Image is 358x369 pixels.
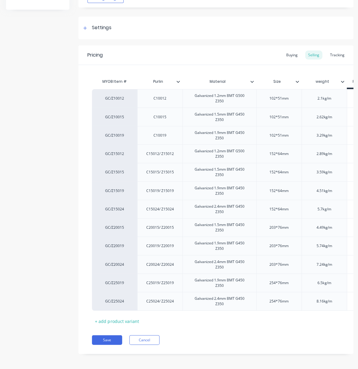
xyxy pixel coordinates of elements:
div: C20024/ Z20024 [141,259,178,267]
div: weight [300,74,342,89]
div: GC/Z25019 [98,279,131,284]
div: Settings [92,24,111,32]
div: Galvanized 1.9mm BMT G450 Z350 [184,275,253,288]
div: 6.5kg/m [308,278,338,286]
div: 4.49kg/m [308,223,338,231]
div: 203*76mm [263,241,293,249]
div: GC/Z15015 [98,169,131,174]
div: Size [255,75,300,87]
div: GC/Z25024 [98,297,131,303]
div: 102*51mm [263,131,293,139]
div: GC/Z15019 [98,187,131,193]
div: C10015 [144,113,174,120]
div: 254*76mm [263,278,293,286]
div: 5.74kg/m [308,241,338,249]
div: GC/Z10015 [98,114,131,119]
div: + add product variant [92,315,141,325]
button: Save [92,334,122,343]
div: C15015/ Z15015 [141,168,178,175]
div: Pricing [87,51,102,58]
div: Material [182,74,252,89]
div: GC/Z20024 [98,261,131,266]
div: Galvanized 1.2mm BMT G500 Z350 [184,91,253,105]
div: 152*64mm [263,149,293,157]
div: 203*76mm [263,223,293,231]
div: Galvanized 2.4mm BMT G450 Z350 [184,257,253,270]
div: GC/Z15012 [98,150,131,156]
div: GC/Z10012 [98,95,131,101]
div: 3.59kg/m [308,168,338,175]
div: Galvanized 1.9mm BMT G450 Z350 [184,128,253,141]
div: Material [182,75,255,87]
div: C20015/ Z20015 [141,223,178,231]
div: Galvanized 1.5mm BMT G450 Z350 [184,220,253,233]
div: C25019/ Z25019 [141,278,178,286]
div: 102*51mm [263,94,293,102]
div: C15012/ Z15012 [141,149,178,157]
div: MYOB Item # [92,75,137,87]
div: 152*64mm [263,204,293,212]
div: 2.89kg/m [308,149,338,157]
div: 4.51kg/m [308,186,338,194]
div: Galvanized 1.9mm BMT G450 Z350 [184,238,253,252]
div: 203*76mm [263,259,293,267]
div: C10019 [144,131,174,139]
div: 152*64mm [263,186,293,194]
div: 102*51mm [263,113,293,120]
div: Buying [282,50,299,59]
div: 7.24kg/m [308,259,338,267]
div: 2.1kg/m [308,94,338,102]
div: Galvanized 2.4mm BMT G450 Z350 [184,293,253,307]
div: Size [255,74,297,89]
div: weight [300,75,345,87]
div: 2.62kg/m [308,113,338,120]
div: GC/Z10019 [98,132,131,138]
div: Galvanized 2.4mm BMT G450 Z350 [184,202,253,215]
div: C15024/ Z15024 [141,204,178,212]
div: Galvanized 1.5mm BMT G450 Z350 [184,165,253,178]
div: Galvanized 1.2mm BMT G500 Z350 [184,147,253,160]
div: GC/Z20015 [98,224,131,229]
div: Tracking [326,50,346,59]
div: GC/Z15024 [98,206,131,211]
div: 8.16kg/m [308,296,338,304]
div: Purlin [137,74,178,89]
button: Cancel [129,334,159,343]
div: C15019/ Z15019 [141,186,178,194]
div: 3.29kg/m [308,131,338,139]
div: 5.7kg/m [308,204,338,212]
div: Selling [304,50,321,59]
div: 152*64mm [263,168,293,175]
div: C10012 [144,94,174,102]
div: C25024/ Z25024 [141,296,178,304]
div: Galvanized 1.5mm BMT G450 Z350 [184,110,253,123]
div: Galvanized 1.9mm BMT G450 Z350 [184,183,253,197]
div: GC/Z20019 [98,242,131,248]
div: C20019/ Z20019 [141,241,178,249]
div: 254*76mm [263,296,293,304]
div: Purlin [137,75,182,87]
